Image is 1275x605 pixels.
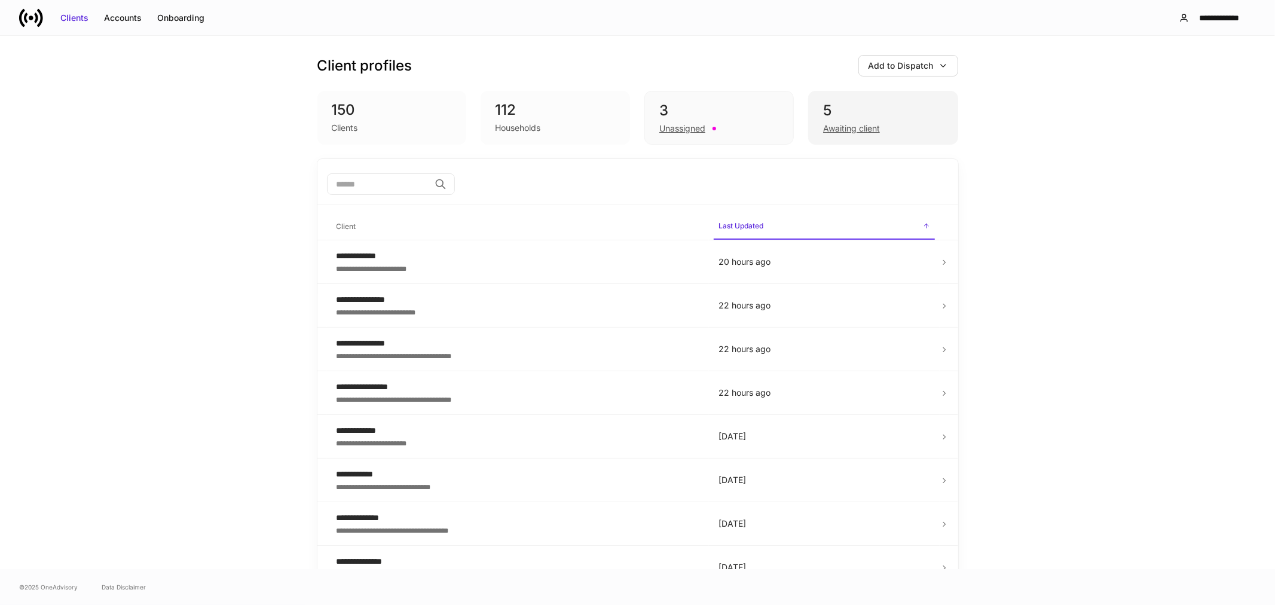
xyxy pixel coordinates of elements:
h6: Last Updated [718,220,763,231]
div: 5 [823,101,943,120]
p: 22 hours ago [718,343,930,355]
div: Add to Dispatch [869,60,934,72]
p: [DATE] [718,561,930,573]
p: 20 hours ago [718,256,930,268]
p: [DATE] [718,430,930,442]
p: 22 hours ago [718,300,930,311]
button: Clients [53,8,96,27]
p: 22 hours ago [718,387,930,399]
a: Data Disclaimer [102,582,146,592]
div: 3Unassigned [644,91,794,145]
button: Onboarding [149,8,212,27]
p: [DATE] [718,518,930,530]
div: Accounts [104,12,142,24]
div: 5Awaiting client [808,91,958,145]
div: Onboarding [157,12,204,24]
div: Unassigned [659,123,705,135]
div: 112 [495,100,616,120]
div: Households [495,122,540,134]
span: © 2025 OneAdvisory [19,582,78,592]
div: Clients [60,12,88,24]
div: Clients [332,122,358,134]
span: Last Updated [714,214,935,240]
div: 3 [659,101,779,120]
button: Add to Dispatch [858,55,958,77]
p: [DATE] [718,474,930,486]
h6: Client [337,221,356,232]
div: Awaiting client [823,123,880,135]
div: 150 [332,100,452,120]
h3: Client profiles [317,56,412,75]
span: Client [332,215,704,239]
button: Accounts [96,8,149,27]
